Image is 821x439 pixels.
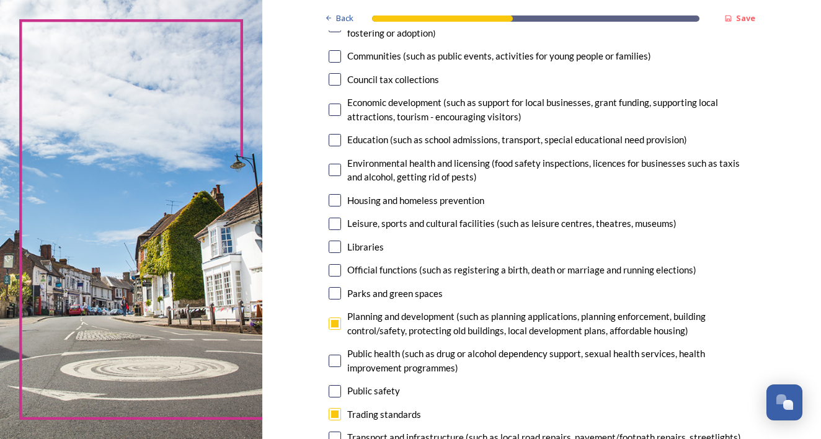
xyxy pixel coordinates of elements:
div: Parks and green spaces [347,286,443,301]
strong: Save [736,12,755,24]
button: Open Chat [766,384,802,420]
div: Official functions (such as registering a birth, death or marriage and running elections) [347,263,696,277]
span: Back [336,12,353,24]
div: Public safety [347,384,400,398]
div: Council tax collections [347,73,439,87]
div: Environmental health and licensing (food safety inspections, licences for businesses such as taxi... [347,156,755,184]
div: Trading standards [347,407,421,422]
div: Libraries [347,240,384,254]
div: Public health (such as drug or alcohol dependency support, sexual health services, health improve... [347,347,755,375]
div: Planning and development (such as planning applications, planning enforcement, building control/s... [347,309,755,337]
div: Economic development (such as support for local businesses, grant funding, supporting local attra... [347,95,755,123]
div: Leisure, sports and cultural facilities (such as leisure centres, theatres, museums) [347,216,677,231]
div: Housing and homeless prevention [347,193,484,208]
div: Education (such as school admissions, transport, special educational need provision) [347,133,687,147]
div: Communities (such as public events, activities for young people or families) [347,49,651,63]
